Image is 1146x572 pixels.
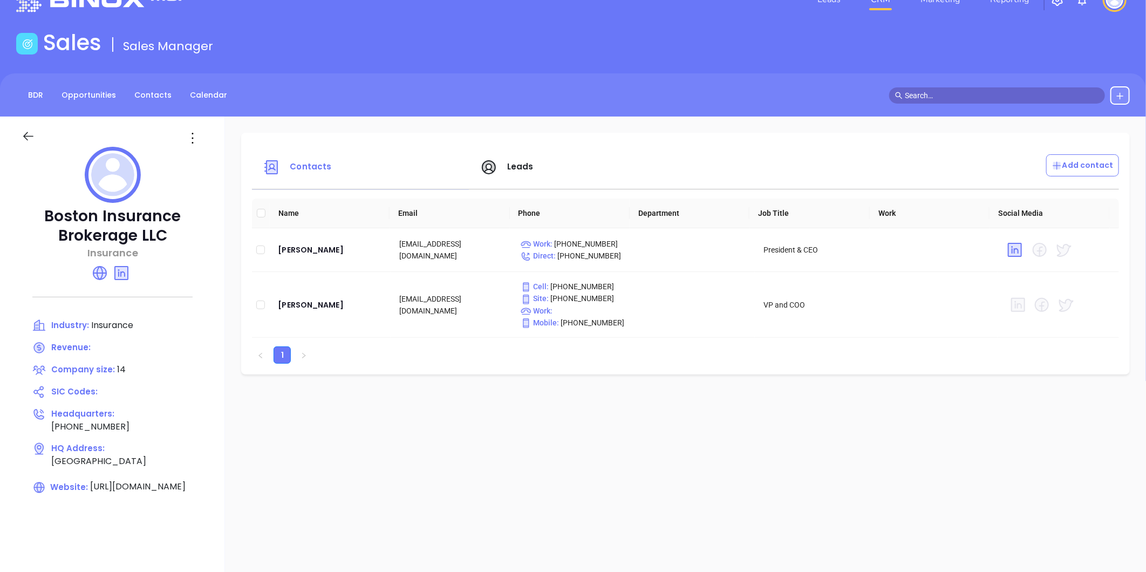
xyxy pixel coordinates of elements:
a: [PERSON_NAME] [278,298,382,311]
span: [GEOGRAPHIC_DATA] [51,455,146,467]
span: Company size: [51,364,115,375]
td: President & CEO [755,228,876,272]
th: Work [870,199,990,228]
p: Insurance [22,246,203,260]
span: SIC Codes: [51,386,98,397]
span: Site : [521,294,549,303]
a: Opportunities [55,86,122,104]
li: Previous Page [252,346,269,364]
span: Revenue: [51,342,91,353]
span: [PHONE_NUMBER] [51,420,129,433]
th: Email [390,199,509,228]
input: Search… [905,90,1099,101]
span: Industry: [51,319,89,331]
span: Contacts [290,161,331,172]
span: Website: [32,481,88,493]
span: Work : [521,307,552,315]
span: Insurance [91,319,133,331]
td: VP and COO [755,272,876,338]
p: [PHONE_NUMBER] [521,238,625,250]
span: Direct : [521,251,556,260]
span: search [895,92,903,99]
button: left [252,346,269,364]
span: Sales Manager [123,38,213,55]
a: Contacts [128,86,178,104]
p: [PHONE_NUMBER] [521,317,625,329]
span: HQ Address: [51,442,105,454]
p: [PHONE_NUMBER] [521,292,625,304]
li: Next Page [295,346,312,364]
p: Add contact [1052,160,1114,171]
span: Work : [521,240,552,248]
th: Job Title [749,199,869,228]
img: profile logo [85,147,141,203]
a: [PERSON_NAME] [278,243,382,256]
p: [PHONE_NUMBER] [521,250,625,262]
h1: Sales [43,30,101,56]
td: [EMAIL_ADDRESS][DOMAIN_NAME] [391,272,512,338]
span: Leads [507,161,534,172]
li: 1 [274,346,291,364]
span: Cell : [521,282,549,291]
th: Phone [510,199,630,228]
th: Name [270,199,390,228]
th: Social Media [990,199,1109,228]
span: right [301,352,307,359]
span: Headquarters: [51,408,114,419]
span: left [257,352,264,359]
span: Mobile : [521,318,559,327]
p: Boston Insurance Brokerage LLC [22,207,203,246]
p: [PHONE_NUMBER] [521,281,625,292]
span: [URL][DOMAIN_NAME] [90,481,186,493]
a: BDR [22,86,50,104]
td: [EMAIL_ADDRESS][DOMAIN_NAME] [391,228,512,272]
a: 1 [274,347,290,363]
span: 14 [117,363,126,376]
button: right [295,346,312,364]
th: Department [630,199,749,228]
a: Calendar [183,86,234,104]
